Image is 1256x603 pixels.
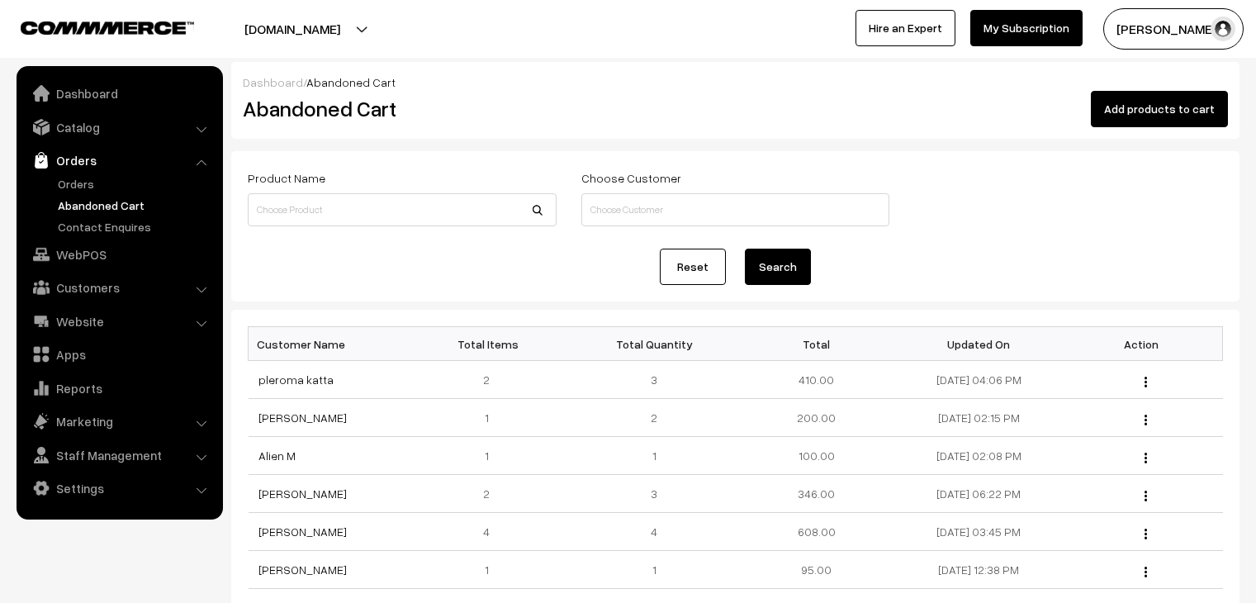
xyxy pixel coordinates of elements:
[1091,91,1228,127] button: Add products to cart
[898,551,1060,589] td: [DATE] 12:38 PM
[1211,17,1235,41] img: user
[856,10,955,46] a: Hire an Expert
[573,361,736,399] td: 3
[21,273,217,302] a: Customers
[1145,453,1147,463] img: Menu
[21,373,217,403] a: Reports
[306,75,396,89] span: Abandoned Cart
[54,197,217,214] a: Abandoned Cart
[898,513,1060,551] td: [DATE] 03:45 PM
[581,169,681,187] label: Choose Customer
[735,399,898,437] td: 200.00
[21,240,217,269] a: WebPOS
[21,78,217,108] a: Dashboard
[54,218,217,235] a: Contact Enquires
[258,449,296,463] a: Alien M
[1145,491,1147,501] img: Menu
[573,513,736,551] td: 4
[258,525,347,539] a: [PERSON_NAME]
[1060,327,1223,361] th: Action
[970,10,1083,46] a: My Subscription
[410,399,573,437] td: 1
[410,327,573,361] th: Total Items
[21,406,217,436] a: Marketing
[21,145,217,175] a: Orders
[573,399,736,437] td: 2
[898,327,1060,361] th: Updated On
[410,475,573,513] td: 2
[258,563,347,577] a: [PERSON_NAME]
[410,551,573,589] td: 1
[21,17,165,36] a: COMMMERCE
[410,437,573,475] td: 1
[573,327,736,361] th: Total Quantity
[735,551,898,589] td: 95.00
[21,112,217,142] a: Catalog
[187,8,398,50] button: [DOMAIN_NAME]
[21,339,217,369] a: Apps
[21,21,194,34] img: COMMMERCE
[21,473,217,503] a: Settings
[243,74,1228,91] div: /
[410,361,573,399] td: 2
[21,440,217,470] a: Staff Management
[735,361,898,399] td: 410.00
[249,327,411,361] th: Customer Name
[735,437,898,475] td: 100.00
[54,175,217,192] a: Orders
[898,475,1060,513] td: [DATE] 06:22 PM
[243,96,555,121] h2: Abandoned Cart
[243,75,303,89] a: Dashboard
[1145,567,1147,577] img: Menu
[898,361,1060,399] td: [DATE] 04:06 PM
[735,513,898,551] td: 608.00
[735,475,898,513] td: 346.00
[1145,415,1147,425] img: Menu
[898,437,1060,475] td: [DATE] 02:08 PM
[898,399,1060,437] td: [DATE] 02:15 PM
[573,475,736,513] td: 3
[660,249,726,285] a: Reset
[21,306,217,336] a: Website
[410,513,573,551] td: 4
[745,249,811,285] button: Search
[248,193,557,226] input: Choose Product
[248,169,325,187] label: Product Name
[1103,8,1244,50] button: [PERSON_NAME]…
[1145,377,1147,387] img: Menu
[573,437,736,475] td: 1
[258,373,334,387] a: pleroma katta
[573,551,736,589] td: 1
[581,193,890,226] input: Choose Customer
[735,327,898,361] th: Total
[258,411,347,425] a: [PERSON_NAME]
[258,487,347,501] a: [PERSON_NAME]
[1145,529,1147,539] img: Menu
